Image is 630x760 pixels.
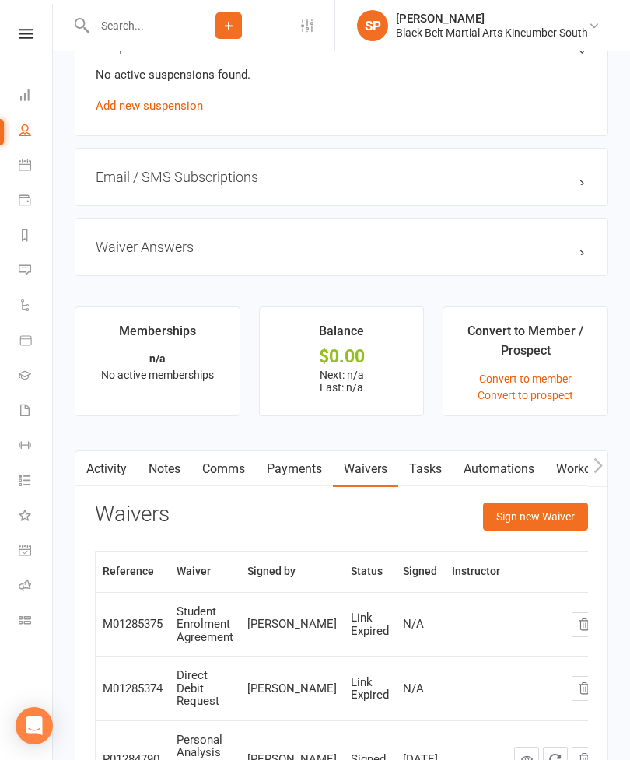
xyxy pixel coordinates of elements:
th: Reference [96,552,170,591]
a: Payments [19,184,54,219]
p: No active suspensions found. [96,65,587,84]
div: [PERSON_NAME] [247,618,337,631]
a: People [19,114,54,149]
th: Signed by [240,552,344,591]
p: Next: n/a Last: n/a [274,369,410,394]
div: Open Intercom Messenger [16,707,53,744]
a: Automations [453,451,545,487]
div: N/A [403,682,438,695]
div: [PERSON_NAME] [247,682,337,695]
div: Link Expired [351,676,389,702]
div: Balance [319,321,364,349]
div: Convert to Member / Prospect [457,321,593,369]
a: Convert to member [479,373,572,385]
a: Roll call kiosk mode [19,569,54,604]
div: Student Enrolment Agreement [177,605,233,644]
a: Reports [19,219,54,254]
div: SP [357,10,388,41]
a: Calendar [19,149,54,184]
button: Sign new Waiver [483,503,588,531]
div: Link Expired [351,611,389,637]
h3: Email / SMS Subscriptions [96,169,587,185]
th: Instructor [445,552,507,591]
th: Status [344,552,396,591]
a: Comms [191,451,256,487]
input: Search... [89,15,176,37]
a: Payments [256,451,333,487]
div: Black Belt Martial Arts Kincumber South [396,26,588,40]
div: [PERSON_NAME] [396,12,588,26]
a: Dashboard [19,79,54,114]
a: Convert to prospect [478,389,573,401]
a: Product Sales [19,324,54,359]
div: M01285374 [103,682,163,695]
a: Waivers [333,451,398,487]
div: Direct Debit Request [177,669,233,708]
th: Waiver [170,552,240,591]
a: What's New [19,499,54,534]
a: Workouts [545,451,619,487]
a: Notes [138,451,191,487]
strong: n/a [149,352,166,365]
div: Memberships [119,321,196,349]
div: N/A [403,618,438,631]
a: General attendance kiosk mode [19,534,54,569]
a: Class kiosk mode [19,604,54,639]
a: Add new suspension [96,99,203,113]
a: Tasks [398,451,453,487]
h3: Waiver Answers [96,239,587,255]
th: Signed [396,552,445,591]
h3: Waivers [95,503,170,527]
div: $0.00 [274,348,410,365]
a: Activity [75,451,138,487]
span: No active memberships [101,369,214,381]
div: M01285375 [103,618,163,631]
